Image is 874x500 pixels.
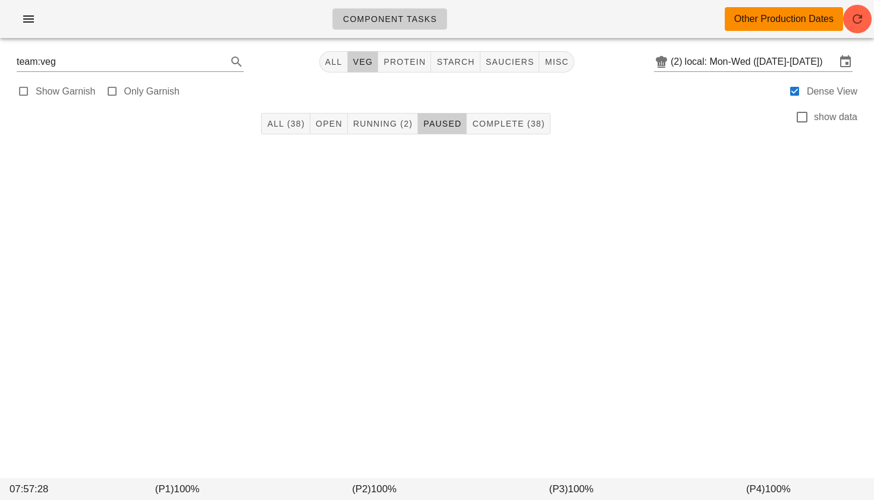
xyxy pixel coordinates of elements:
button: All (38) [261,113,310,134]
button: sauciers [480,51,540,73]
label: Only Garnish [124,86,180,98]
span: misc [544,57,568,67]
label: Show Garnish [36,86,96,98]
span: veg [353,57,373,67]
span: Complete (38) [471,119,545,128]
button: protein [378,51,431,73]
button: misc [539,51,574,73]
span: All (38) [266,119,304,128]
span: Paused [423,119,461,128]
span: Running (2) [353,119,413,128]
button: veg [348,51,379,73]
div: Other Production Dates [734,12,834,26]
label: Dense View [807,86,857,98]
div: (2) [671,56,685,68]
button: starch [431,51,480,73]
button: Complete (38) [467,113,550,134]
button: Paused [418,113,467,134]
label: show data [814,111,857,123]
button: Running (2) [348,113,418,134]
button: Clear Search [213,55,227,69]
button: Open [310,113,348,134]
span: protein [383,57,426,67]
span: Component Tasks [342,14,437,24]
span: sauciers [485,57,535,67]
button: All [319,51,348,73]
span: All [325,57,342,67]
a: Component Tasks [332,8,447,30]
span: starch [436,57,474,67]
span: Open [315,119,342,128]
